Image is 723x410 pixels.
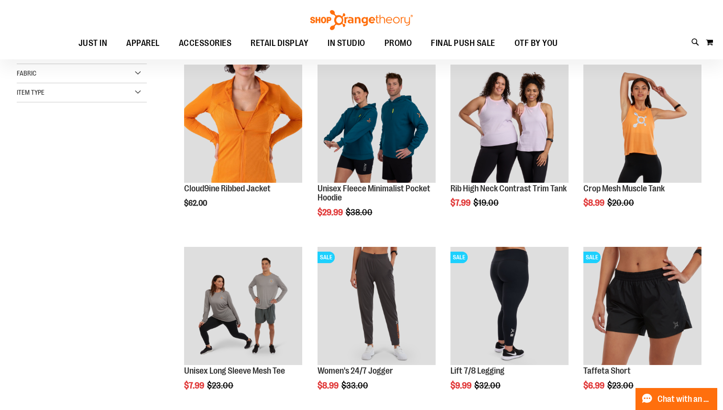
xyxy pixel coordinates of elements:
[318,33,375,55] a: IN STUDIO
[313,60,440,242] div: product
[583,247,701,366] a: Main Image of Taffeta ShortSALESALE
[184,381,206,390] span: $7.99
[583,252,601,263] span: SALE
[657,395,712,404] span: Chat with an Expert
[450,381,473,390] span: $9.99
[318,65,436,184] a: Unisex Fleece Minimalist Pocket Hoodie
[384,33,412,54] span: PROMO
[421,33,505,55] a: FINAL PUSH SALE
[184,366,285,376] a: Unisex Long Sleeve Mesh Tee
[318,247,436,365] img: Product image for 24/7 Jogger
[78,33,108,54] span: JUST IN
[251,33,308,54] span: RETAIL DISPLAY
[583,65,701,183] img: Crop Mesh Muscle Tank primary image
[583,184,665,193] a: Crop Mesh Muscle Tank
[117,33,169,54] a: APPAREL
[169,33,241,55] a: ACCESSORIES
[450,366,504,376] a: Lift 7/8 Legging
[328,33,365,54] span: IN STUDIO
[450,198,472,208] span: $7.99
[126,33,160,54] span: APPAREL
[184,247,302,366] a: Unisex Long Sleeve Mesh Tee primary image
[179,33,232,54] span: ACCESSORIES
[583,65,701,184] a: Crop Mesh Muscle Tank primary image
[450,65,569,183] img: Rib Tank w/ Contrast Binding primary image
[318,184,430,203] a: Unisex Fleece Minimalist Pocket Hoodie
[341,381,370,390] span: $33.00
[184,184,271,193] a: Cloud9ine Ribbed Jacket
[375,33,422,55] a: PROMO
[583,198,606,208] span: $8.99
[450,247,569,366] a: 2024 October Lift 7/8 LeggingSALESALE
[450,184,567,193] a: Rib High Neck Contrast Trim Tank
[579,60,706,233] div: product
[346,208,374,217] span: $38.00
[583,247,701,365] img: Main Image of Taffeta Short
[505,33,568,55] a: OTF BY YOU
[607,198,635,208] span: $20.00
[474,381,502,390] span: $32.00
[17,69,36,77] span: Fabric
[583,381,606,390] span: $6.99
[446,60,573,233] div: product
[241,33,318,55] a: RETAIL DISPLAY
[184,65,302,183] img: Cloud9ine Ribbed Jacket
[473,198,500,208] span: $19.00
[69,33,117,55] a: JUST IN
[179,60,307,233] div: product
[607,381,635,390] span: $23.00
[450,252,468,263] span: SALE
[450,247,569,365] img: 2024 October Lift 7/8 Legging
[207,381,235,390] span: $23.00
[450,65,569,184] a: Rib Tank w/ Contrast Binding primary image
[318,366,393,376] a: Women's 24/7 Jogger
[184,65,302,184] a: Cloud9ine Ribbed Jacket
[318,381,340,390] span: $8.99
[431,33,495,54] span: FINAL PUSH SALE
[635,388,718,410] button: Chat with an Expert
[515,33,558,54] span: OTF BY YOU
[318,65,436,183] img: Unisex Fleece Minimalist Pocket Hoodie
[318,247,436,366] a: Product image for 24/7 JoggerSALESALE
[318,208,344,217] span: $29.99
[184,199,208,208] span: $62.00
[318,252,335,263] span: SALE
[17,89,44,96] span: Item Type
[583,366,631,376] a: Taffeta Short
[309,10,414,30] img: Shop Orangetheory
[184,247,302,365] img: Unisex Long Sleeve Mesh Tee primary image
